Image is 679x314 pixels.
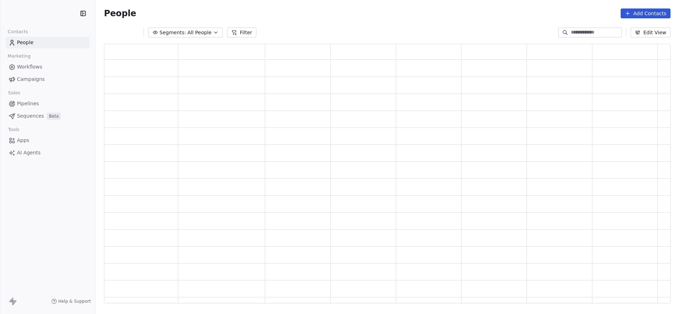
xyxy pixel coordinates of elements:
button: Filter [227,28,256,37]
span: Apps [17,137,29,144]
span: Pipelines [17,100,39,107]
span: Sales [5,88,23,98]
a: Campaigns [6,73,89,85]
span: Workflows [17,63,42,71]
span: Segments: [159,29,186,36]
span: Tools [5,124,22,135]
a: Help & Support [51,298,91,304]
a: People [6,37,89,48]
a: AI Agents [6,147,89,159]
a: SequencesBeta [6,110,89,122]
span: Sequences [17,112,44,120]
span: People [17,39,34,46]
span: Help & Support [58,298,91,304]
span: Marketing [5,51,34,61]
span: All People [187,29,211,36]
button: Edit View [631,28,671,37]
span: Campaigns [17,76,45,83]
span: People [104,8,136,19]
button: Add Contacts [621,8,671,18]
a: Pipelines [6,98,89,109]
a: Apps [6,135,89,146]
span: AI Agents [17,149,41,156]
a: Workflows [6,61,89,73]
span: Beta [47,113,61,120]
span: Contacts [5,26,31,37]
